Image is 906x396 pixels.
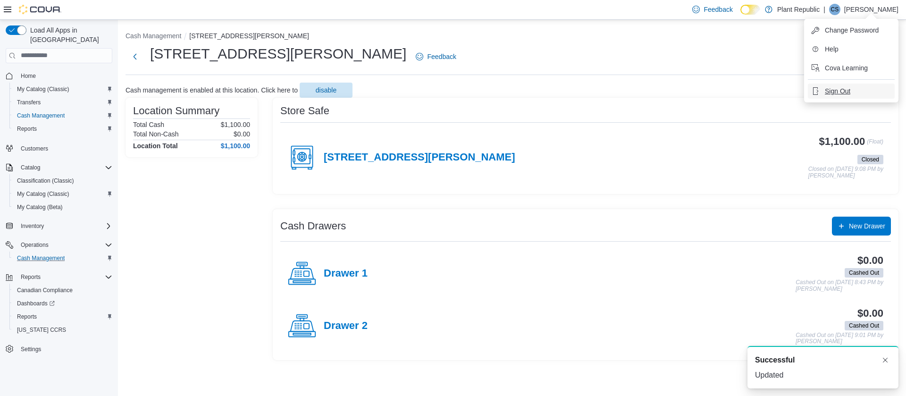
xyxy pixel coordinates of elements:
[17,162,112,173] span: Catalog
[133,105,219,117] h3: Location Summary
[21,273,41,281] span: Reports
[427,52,456,61] span: Feedback
[9,122,116,135] button: Reports
[2,219,116,233] button: Inventory
[19,5,61,14] img: Cova
[2,161,116,174] button: Catalog
[17,239,52,251] button: Operations
[844,4,898,15] p: [PERSON_NAME]
[17,143,52,154] a: Customers
[9,252,116,265] button: Cash Management
[17,85,69,93] span: My Catalog (Classic)
[26,25,112,44] span: Load All Apps in [GEOGRAPHIC_DATA]
[845,321,883,330] span: Cashed Out
[755,354,795,366] span: Successful
[13,324,112,336] span: Washington CCRS
[21,72,36,80] span: Home
[17,177,74,185] span: Classification (Classic)
[17,286,73,294] span: Canadian Compliance
[17,112,65,119] span: Cash Management
[13,311,41,322] a: Reports
[857,155,883,164] span: Closed
[808,60,895,76] button: Cova Learning
[9,323,116,337] button: [US_STATE] CCRS
[316,85,336,95] span: disable
[189,32,309,40] button: [STREET_ADDRESS][PERSON_NAME]
[2,141,116,155] button: Customers
[808,42,895,57] button: Help
[280,105,329,117] h3: Store Safe
[825,44,839,54] span: Help
[2,342,116,356] button: Settings
[9,284,116,297] button: Canadian Compliance
[221,142,250,150] h4: $1,100.00
[17,271,44,283] button: Reports
[9,201,116,214] button: My Catalog (Beta)
[808,84,895,99] button: Sign Out
[412,47,460,66] a: Feedback
[857,255,883,266] h3: $0.00
[880,354,891,366] button: Dismiss toast
[829,4,840,15] div: Colin Smith
[867,136,883,153] p: (Float)
[133,142,178,150] h4: Location Total
[221,121,250,128] p: $1,100.00
[17,254,65,262] span: Cash Management
[13,253,68,264] a: Cash Management
[17,271,112,283] span: Reports
[126,86,298,94] p: Cash management is enabled at this location. Click here to
[13,298,59,309] a: Dashboards
[21,345,41,353] span: Settings
[819,136,865,147] h3: $1,100.00
[849,321,879,330] span: Cashed Out
[704,5,732,14] span: Feedback
[740,5,760,15] input: Dark Mode
[9,187,116,201] button: My Catalog (Classic)
[126,32,181,40] button: Cash Management
[17,190,69,198] span: My Catalog (Classic)
[825,25,879,35] span: Change Password
[126,31,898,42] nav: An example of EuiBreadcrumbs
[126,47,144,66] button: Next
[17,313,37,320] span: Reports
[324,152,515,164] h4: [STREET_ADDRESS][PERSON_NAME]
[17,125,37,133] span: Reports
[831,4,839,15] span: CS
[13,188,112,200] span: My Catalog (Classic)
[755,370,891,381] div: Updated
[17,344,45,355] a: Settings
[808,23,895,38] button: Change Password
[13,110,112,121] span: Cash Management
[17,220,112,232] span: Inventory
[9,96,116,109] button: Transfers
[845,268,883,278] span: Cashed Out
[2,270,116,284] button: Reports
[808,166,883,179] p: Closed on [DATE] 9:08 PM by [PERSON_NAME]
[849,221,885,231] span: New Drawer
[2,69,116,83] button: Home
[300,83,352,98] button: disable
[13,285,76,296] a: Canadian Compliance
[13,97,112,108] span: Transfers
[324,268,368,280] h4: Drawer 1
[17,70,112,82] span: Home
[13,175,112,186] span: Classification (Classic)
[13,84,73,95] a: My Catalog (Classic)
[17,99,41,106] span: Transfers
[796,332,883,345] p: Cashed Out on [DATE] 9:01 PM by [PERSON_NAME]
[17,142,112,154] span: Customers
[13,97,44,108] a: Transfers
[280,220,346,232] h3: Cash Drawers
[13,285,112,296] span: Canadian Compliance
[849,269,879,277] span: Cashed Out
[21,164,40,171] span: Catalog
[777,4,820,15] p: Plant Republic
[13,311,112,322] span: Reports
[17,300,55,307] span: Dashboards
[9,310,116,323] button: Reports
[13,123,112,135] span: Reports
[150,44,406,63] h1: [STREET_ADDRESS][PERSON_NAME]
[832,217,891,236] button: New Drawer
[857,308,883,319] h3: $0.00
